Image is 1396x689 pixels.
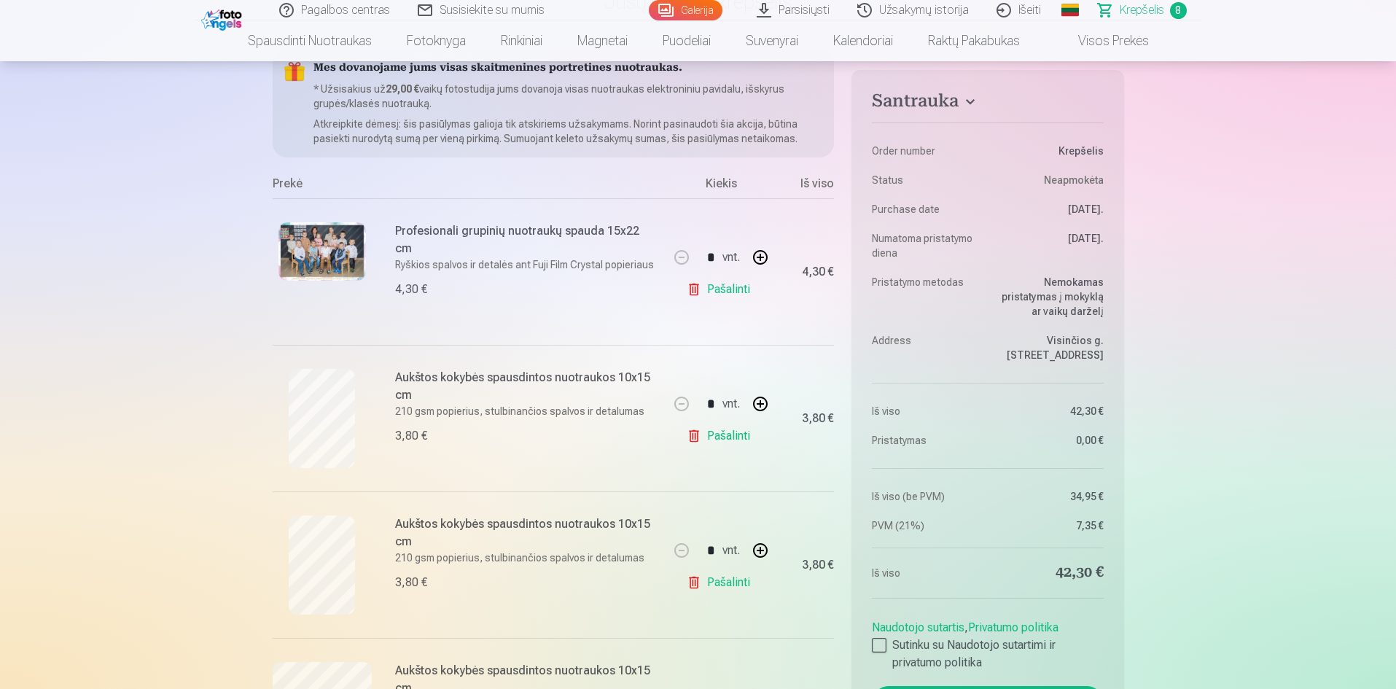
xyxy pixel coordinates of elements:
div: vnt. [722,240,740,275]
dt: Iš viso (be PVM) [872,489,980,504]
h6: Aukštos kokybės spausdintos nuotraukos 10x15 cm [395,369,658,404]
div: Prekė [273,175,667,198]
dt: Purchase date [872,202,980,217]
dt: Order number [872,144,980,158]
dt: Iš viso [872,404,980,419]
dd: 42,30 € [995,404,1104,419]
dd: 7,35 € [995,518,1104,533]
h5: Mes dovanojame jums visas skaitmenines portretines nuotraukas. [313,61,823,76]
p: Atkreipkite dėmesį: šis pasiūlymas galioja tik atskiriems užsakymams. Norint pasinaudoti šia akci... [313,117,823,146]
dd: [DATE]. [995,231,1104,260]
dt: Pristatymo metodas [872,275,980,319]
dd: Nemokamas pristatymas į mokyklą ar vaikų darželį [995,275,1104,319]
a: Privatumo politika [968,620,1058,634]
dd: 0,00 € [995,433,1104,448]
div: vnt. [722,386,740,421]
span: 8 [1170,2,1187,19]
a: Pašalinti [687,421,756,451]
dd: 34,95 € [995,489,1104,504]
div: Iš viso [776,175,834,198]
dt: Pristatymas [872,433,980,448]
dt: Numatoma pristatymo diena [872,231,980,260]
dt: Address [872,333,980,362]
a: Puodeliai [645,20,728,61]
a: Raktų pakabukas [910,20,1037,61]
b: 29,00 € [386,83,419,95]
p: 210 gsm popierius, stulbinančios spalvos ir detalumas [395,404,658,419]
div: 3,80 € [395,427,427,445]
div: 4,30 € [395,281,427,298]
dd: 42,30 € [995,563,1104,583]
img: /fa2 [201,6,246,31]
a: Kalendoriai [816,20,910,61]
h6: Profesionali grupinių nuotraukų spauda 15x22 cm [395,222,658,257]
a: Visos prekės [1037,20,1166,61]
dd: Krepšelis [995,144,1104,158]
div: 3,80 € [395,574,427,591]
a: Fotoknyga [389,20,483,61]
label: Sutinku su Naudotojo sutartimi ir privatumo politika [872,637,1103,672]
dt: Iš viso [872,563,980,583]
a: Naudotojo sutartis [872,620,964,634]
a: Rinkiniai [483,20,560,61]
a: Spausdinti nuotraukas [230,20,389,61]
div: vnt. [722,533,740,568]
span: Krepšelis [1120,1,1164,19]
p: * Užsisakius už vaikų fotostudija jums dovanoja visas nuotraukas elektroniniu pavidalu, išskyrus ... [313,82,823,111]
a: Magnetai [560,20,645,61]
a: Pašalinti [687,275,756,304]
p: 210 gsm popierius, stulbinančios spalvos ir detalumas [395,550,658,565]
dd: Visinčios g. [STREET_ADDRESS] [995,333,1104,362]
div: , [872,613,1103,672]
a: Pašalinti [687,568,756,597]
div: Kiekis [666,175,776,198]
button: Santrauka [872,90,1103,117]
p: Ryškios spalvos ir detalės ant Fuji Film Crystal popieriaus [395,257,658,272]
a: Suvenyrai [728,20,816,61]
div: 3,80 € [802,414,834,423]
div: 3,80 € [802,561,834,569]
div: 4,30 € [802,268,834,276]
span: Neapmokėta [1044,173,1104,187]
h6: Aukštos kokybės spausdintos nuotraukos 10x15 cm [395,515,658,550]
dt: Status [872,173,980,187]
dt: PVM (21%) [872,518,980,533]
dd: [DATE]. [995,202,1104,217]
